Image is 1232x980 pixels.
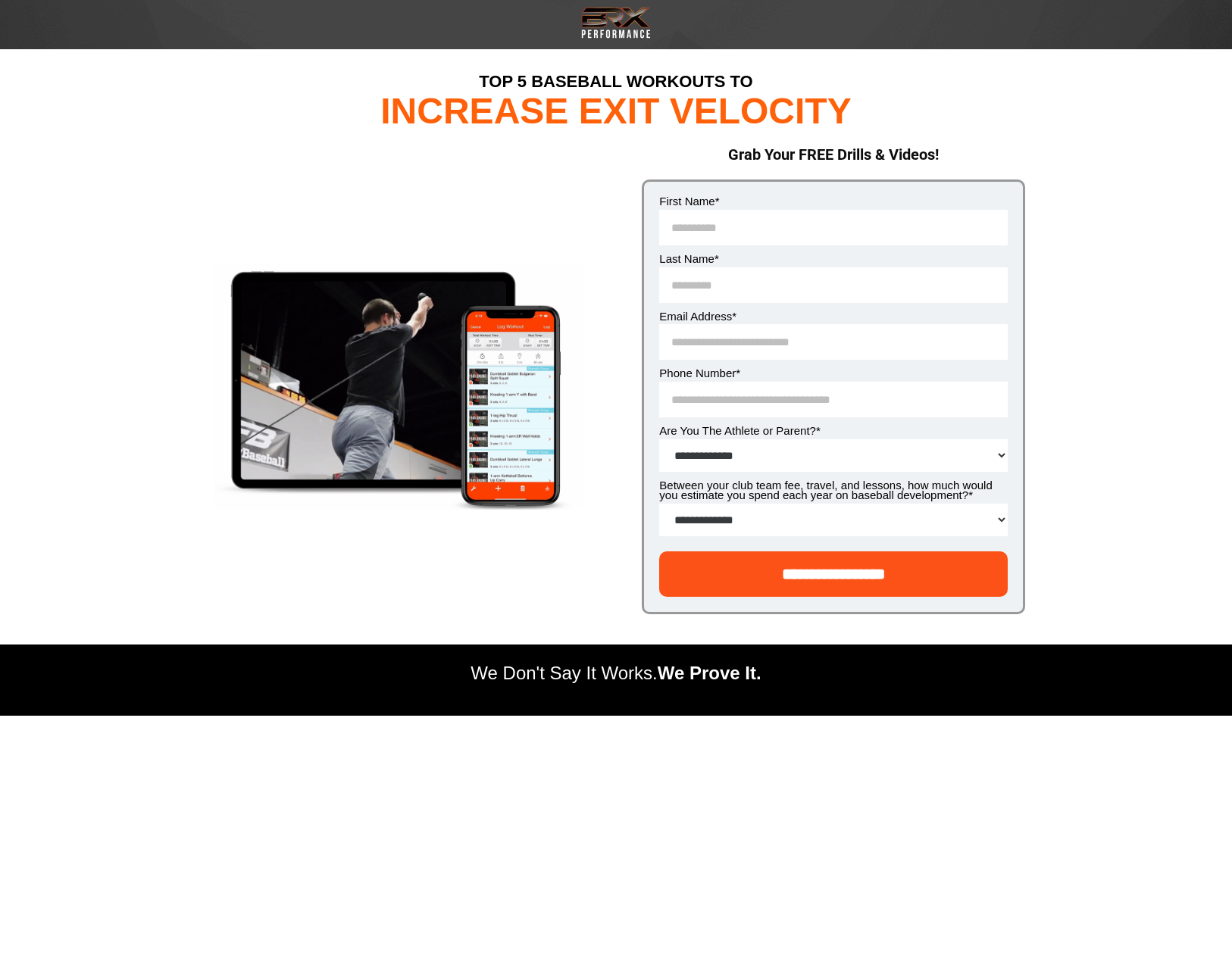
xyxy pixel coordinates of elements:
[659,310,732,323] span: Email Address
[579,4,653,42] img: Transparent-Black-BRX-Logo-White-Performance
[659,479,992,501] span: Between your club team fee, travel, and lessons, how much would you estimate you spend each year ...
[479,72,752,91] span: TOP 5 BASEBALL WORKOUTS TO
[380,91,851,131] span: INCREASE EXIT VELOCITY
[659,367,736,379] span: Phone Number
[659,252,714,265] span: Last Name
[214,264,583,510] img: Top 5 Workouts - Exit
[787,716,1025,850] iframe: HubSpot Video
[642,145,1025,164] h2: Grab Your FREE Drills & Videos!
[471,663,657,683] span: We Don't Say It Works.
[659,424,816,437] span: Are You The Athlete or Parent?
[497,716,735,953] iframe: HubSpot Video
[659,195,714,208] span: First Name
[207,716,445,850] iframe: HubSpot Video
[658,663,761,683] span: We Prove It.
